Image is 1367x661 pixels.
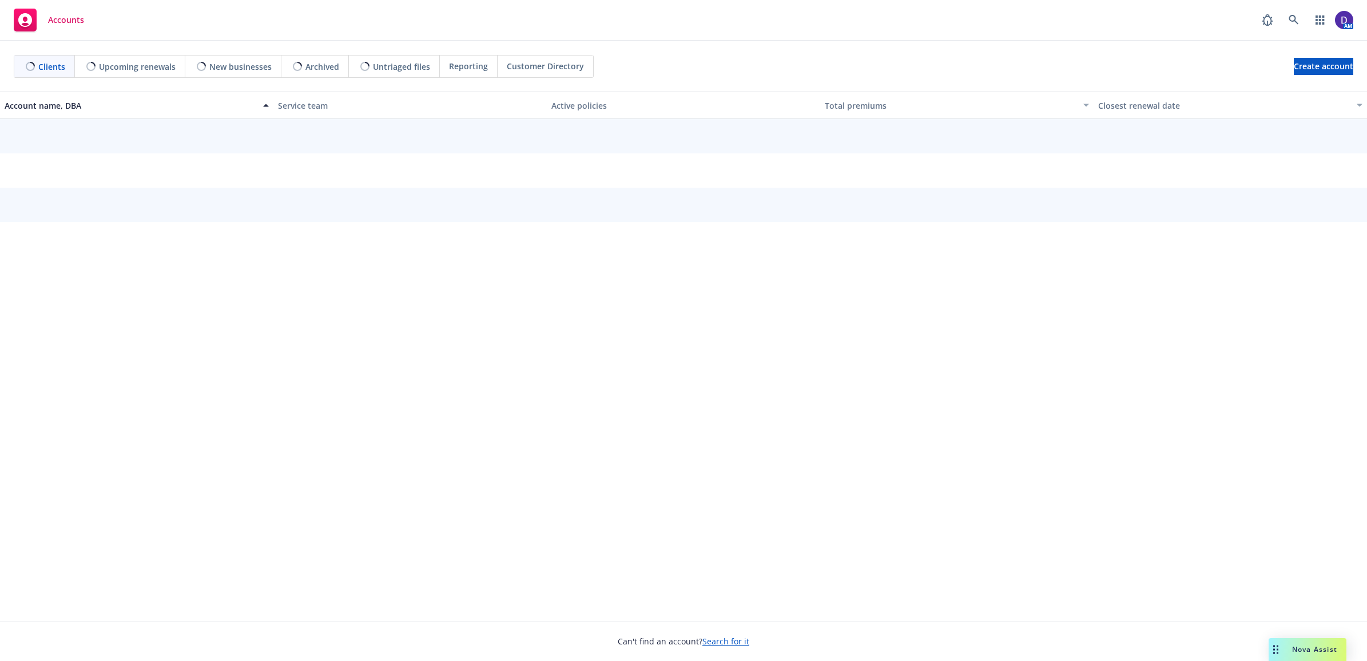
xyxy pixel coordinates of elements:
div: Active policies [551,100,816,112]
a: Accounts [9,4,89,36]
a: Search [1282,9,1305,31]
span: Create account [1294,56,1353,77]
button: Closest renewal date [1094,92,1367,119]
span: Accounts [48,15,84,25]
span: Customer Directory [507,60,584,72]
a: Switch app [1309,9,1332,31]
span: Archived [305,61,339,73]
span: Nova Assist [1292,644,1337,654]
a: Search for it [702,636,749,647]
button: Total premiums [820,92,1094,119]
button: Nova Assist [1269,638,1346,661]
div: Closest renewal date [1098,100,1350,112]
span: Clients [38,61,65,73]
span: Untriaged files [373,61,430,73]
a: Create account [1294,58,1353,75]
span: Reporting [449,60,488,72]
div: Service team [278,100,542,112]
div: Account name, DBA [5,100,256,112]
span: New businesses [209,61,272,73]
button: Service team [273,92,547,119]
span: Upcoming renewals [99,61,176,73]
a: Report a Bug [1256,9,1279,31]
button: Active policies [547,92,820,119]
span: Can't find an account? [618,635,749,647]
img: photo [1335,11,1353,29]
div: Total premiums [825,100,1076,112]
div: Drag to move [1269,638,1283,661]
